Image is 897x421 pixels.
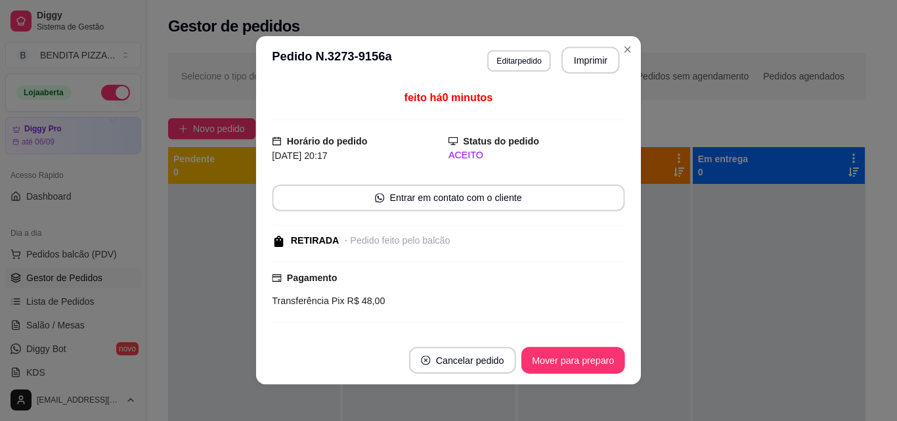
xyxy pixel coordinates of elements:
[375,194,384,203] span: whats-app
[291,234,339,248] div: RETIRADA
[287,273,338,284] strong: Pagamento
[272,47,391,74] h3: Pedido N. 3273-9156a
[405,92,493,103] span: feito há 0 minutos
[448,137,458,146] span: desktop
[487,51,551,72] button: Editarpedido
[617,39,638,61] button: Close
[272,296,344,306] span: Transferência Pix
[561,47,619,74] button: Imprimir
[421,356,430,365] span: close-circle
[272,273,281,282] span: credit-card
[272,150,327,161] span: [DATE] 20:17
[287,136,368,146] strong: Horário do pedido
[345,234,450,248] div: - Pedido feito pelo balcão
[448,148,625,162] div: ACEITO
[463,136,539,146] strong: Status do pedido
[409,347,516,374] button: close-circleCancelar pedido
[272,137,281,146] span: calendar
[521,347,625,374] button: Mover para preparo
[345,296,385,306] span: R$ 48,00
[272,185,624,211] button: whats-appEntrar em contato com o cliente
